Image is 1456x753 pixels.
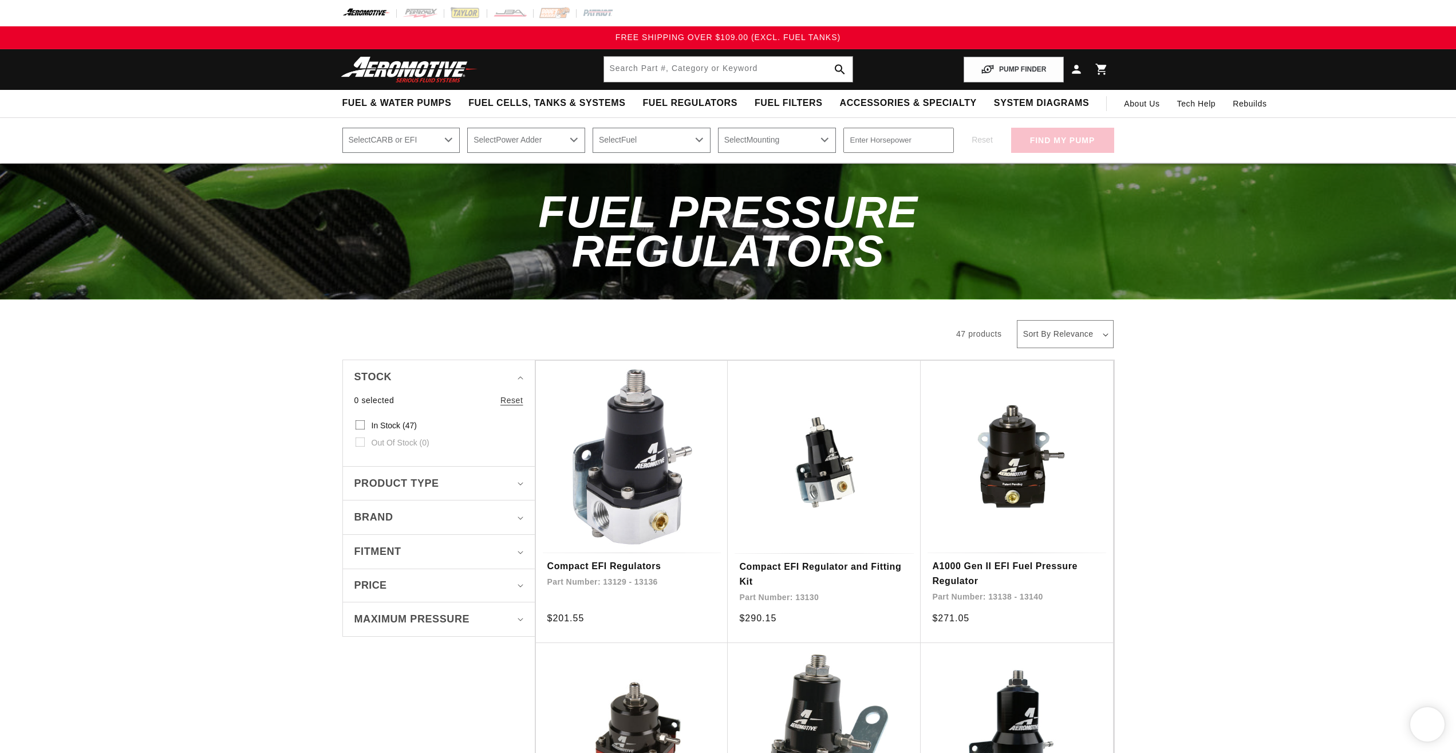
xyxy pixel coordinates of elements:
input: Enter Horsepower [843,128,954,153]
select: CARB or EFI [342,128,460,153]
summary: Fuel Filters [746,90,831,117]
span: Fuel Regulators [642,97,737,109]
span: Out of stock (0) [372,437,429,448]
select: Fuel [593,128,711,153]
span: Fuel Pressure Regulators [538,187,917,276]
span: Product type [354,475,439,492]
summary: System Diagrams [985,90,1098,117]
summary: Stock (0 selected) [354,360,523,394]
img: Aeromotive [338,56,481,83]
summary: Tech Help [1169,90,1225,117]
a: A1000 Gen II EFI Fuel Pressure Regulator [932,559,1102,588]
span: System Diagrams [994,97,1089,109]
summary: Fitment (0 selected) [354,535,523,569]
span: FREE SHIPPING OVER $109.00 (EXCL. FUEL TANKS) [615,33,841,42]
span: Fitment [354,543,401,560]
span: Fuel Cells, Tanks & Systems [468,97,625,109]
button: PUMP FINDER [964,57,1063,82]
summary: Accessories & Specialty [831,90,985,117]
summary: Price [354,569,523,602]
summary: Fuel Regulators [634,90,745,117]
summary: Fuel Cells, Tanks & Systems [460,90,634,117]
button: search button [827,57,853,82]
span: Stock [354,369,392,385]
summary: Maximum Pressure (0 selected) [354,602,523,636]
summary: Brand (0 selected) [354,500,523,534]
summary: Product type (0 selected) [354,467,523,500]
span: In stock (47) [372,420,417,431]
select: Mounting [718,128,836,153]
span: About Us [1124,99,1159,108]
a: Compact EFI Regulators [547,559,717,574]
span: Fuel Filters [755,97,823,109]
span: Tech Help [1177,97,1216,110]
span: Price [354,578,387,593]
a: About Us [1115,90,1168,117]
span: 0 selected [354,394,394,407]
input: Search by Part Number, Category or Keyword [604,57,853,82]
a: Compact EFI Regulator and Fitting Kit [739,559,909,589]
span: Maximum Pressure [354,611,470,628]
span: Rebuilds [1233,97,1266,110]
summary: Rebuilds [1224,90,1275,117]
span: Fuel & Water Pumps [342,97,452,109]
span: 47 products [956,329,1002,338]
span: Brand [354,509,393,526]
select: Power Adder [467,128,585,153]
a: Reset [500,394,523,407]
span: Accessories & Specialty [840,97,977,109]
summary: Fuel & Water Pumps [334,90,460,117]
